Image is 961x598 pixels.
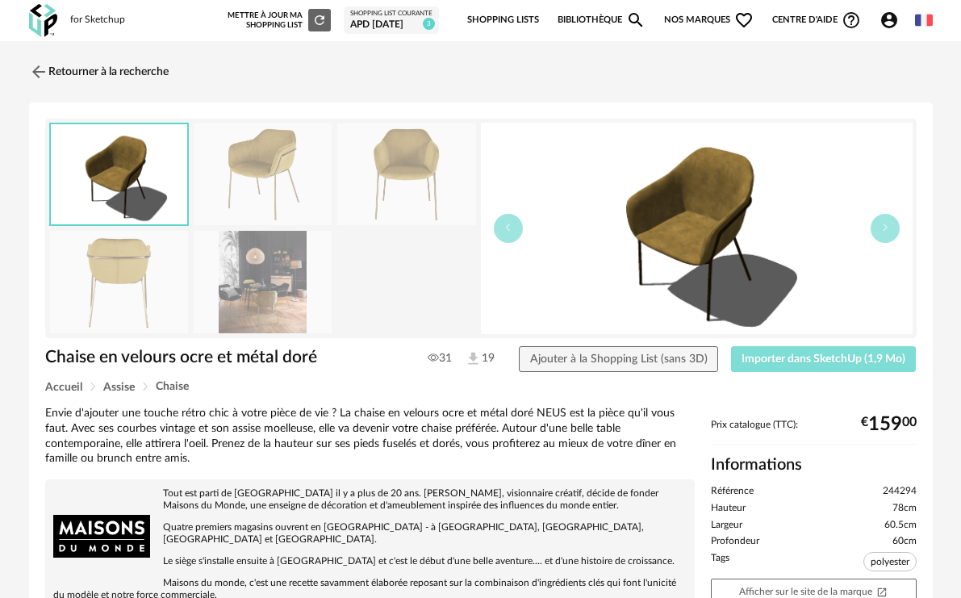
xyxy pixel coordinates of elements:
a: Retourner à la recherche [29,54,169,90]
button: Ajouter à la Shopping List (sans 3D) [519,346,718,372]
div: € 00 [861,419,917,430]
img: chaise-en-velours-ocre-et-metal-dore-1000-4-16-244294_6.jpg [194,231,332,333]
span: 244294 [883,485,917,498]
img: chaise-en-velours-ocre-et-metal-dore-1000-4-16-244294_2.jpg [337,123,476,226]
span: Référence [711,485,754,498]
div: Prix catalogue (TTC): [711,419,917,445]
span: Account Circle icon [880,10,899,30]
span: 159 [868,419,902,430]
img: OXP [29,4,57,37]
span: 19 [465,350,491,367]
img: svg+xml;base64,PHN2ZyB3aWR0aD0iMjQiIGhlaWdodD0iMjQiIHZpZXdCb3g9IjAgMCAyNCAyNCIgZmlsbD0ibm9uZSIgeG... [29,62,48,82]
span: Magnify icon [626,10,646,30]
a: BibliothèqueMagnify icon [558,3,646,37]
p: Quatre premiers magasins ouvrent en [GEOGRAPHIC_DATA] - à [GEOGRAPHIC_DATA], [GEOGRAPHIC_DATA], [... [53,521,687,546]
span: Ajouter à la Shopping List (sans 3D) [530,353,708,365]
div: Breadcrumb [45,381,917,393]
a: Shopping List courante APD [DATE] 3 [350,10,432,31]
img: Téléchargements [465,350,482,367]
span: 78cm [892,502,917,515]
span: Hauteur [711,502,746,515]
span: Help Circle Outline icon [842,10,861,30]
span: Nos marques [664,3,754,37]
span: 3 [423,18,435,30]
a: Shopping Lists [467,3,539,37]
img: thumbnail.png [51,124,188,225]
img: fr [915,11,933,29]
span: Heart Outline icon [734,10,754,30]
h1: Chaise en velours ocre et métal doré [45,346,399,368]
div: APD [DATE] [350,19,432,31]
img: chaise-en-velours-ocre-et-metal-dore-1000-4-16-244294_3.jpg [50,231,189,333]
span: Tags [711,552,729,575]
span: Open In New icon [876,586,888,596]
p: Tout est parti de [GEOGRAPHIC_DATA] il y a plus de 20 ans. [PERSON_NAME], visionnaire créatif, dé... [53,487,687,512]
button: Importer dans SketchUp (1,9 Mo) [731,346,917,372]
img: chaise-en-velours-ocre-et-metal-dore-1000-4-16-244294_1.jpg [194,123,332,226]
span: Importer dans SketchUp (1,9 Mo) [742,353,905,365]
span: Chaise [156,381,189,392]
span: Accueil [45,382,82,393]
span: 31 [428,351,452,366]
span: Centre d'aideHelp Circle Outline icon [772,10,862,30]
img: thumbnail.png [481,123,913,334]
span: Refresh icon [312,16,327,24]
span: Assise [103,382,135,393]
span: Largeur [711,519,742,532]
span: 60cm [892,535,917,548]
p: Le siège s'installe ensuite à [GEOGRAPHIC_DATA] et c'est le début d'une belle aventure.... et d'u... [53,555,687,567]
h2: Informations [711,454,917,475]
span: Account Circle icon [880,10,906,30]
div: Mettre à jour ma Shopping List [228,9,331,31]
span: polyester [863,552,917,571]
span: 60.5cm [884,519,917,532]
div: for Sketchup [70,14,125,27]
div: Envie d'ajouter une touche rétro chic à votre pièce de vie ? La chaise en velours ocre et métal d... [45,406,695,467]
img: brand logo [53,487,150,584]
div: Shopping List courante [350,10,432,18]
span: Profondeur [711,535,759,548]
